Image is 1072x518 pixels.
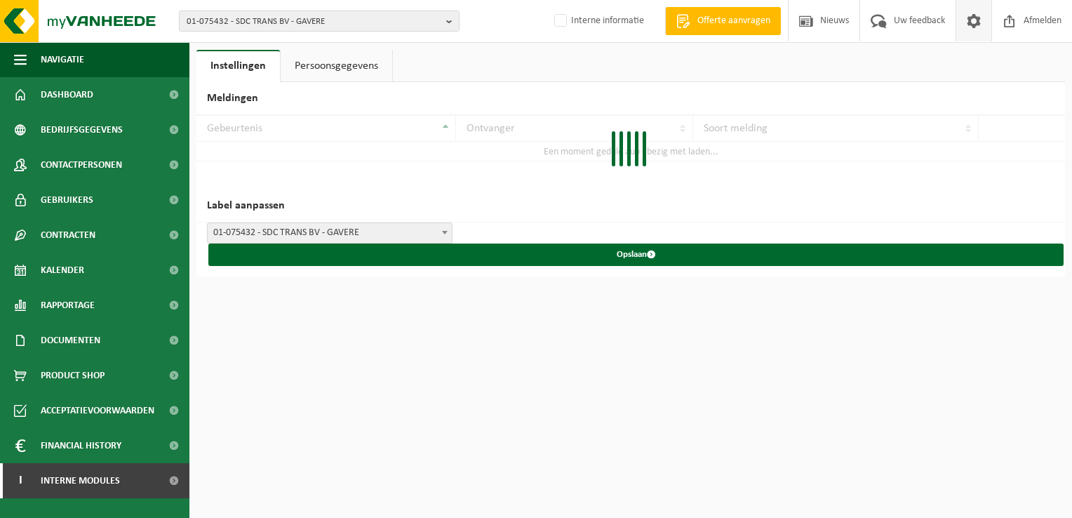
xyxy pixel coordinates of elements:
[14,463,27,498] span: I
[41,218,95,253] span: Contracten
[208,223,452,243] span: 01-075432 - SDC TRANS BV - GAVERE
[41,147,122,182] span: Contactpersonen
[196,50,280,82] a: Instellingen
[196,82,1065,115] h2: Meldingen
[41,358,105,393] span: Product Shop
[551,11,644,32] label: Interne informatie
[179,11,460,32] button: 01-075432 - SDC TRANS BV - GAVERE
[41,42,84,77] span: Navigatie
[41,77,93,112] span: Dashboard
[41,323,100,358] span: Documenten
[41,428,121,463] span: Financial History
[41,182,93,218] span: Gebruikers
[196,190,1065,223] h2: Label aanpassen
[41,253,84,288] span: Kalender
[281,50,392,82] a: Persoonsgegevens
[187,11,441,32] span: 01-075432 - SDC TRANS BV - GAVERE
[41,288,95,323] span: Rapportage
[41,393,154,428] span: Acceptatievoorwaarden
[41,463,120,498] span: Interne modules
[207,223,453,244] span: 01-075432 - SDC TRANS BV - GAVERE
[41,112,123,147] span: Bedrijfsgegevens
[694,14,774,28] span: Offerte aanvragen
[208,244,1064,266] button: Opslaan
[665,7,781,35] a: Offerte aanvragen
